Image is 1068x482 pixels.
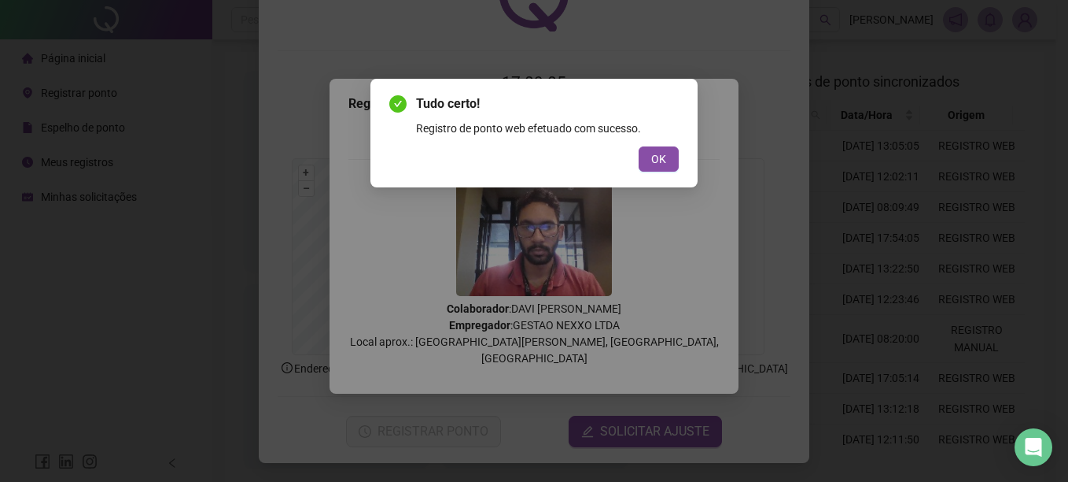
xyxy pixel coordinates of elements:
span: Tudo certo! [416,95,679,113]
div: Open Intercom Messenger [1015,428,1052,466]
span: OK [651,150,666,168]
div: Registro de ponto web efetuado com sucesso. [416,120,679,137]
button: OK [639,146,679,172]
span: check-circle [389,95,407,113]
